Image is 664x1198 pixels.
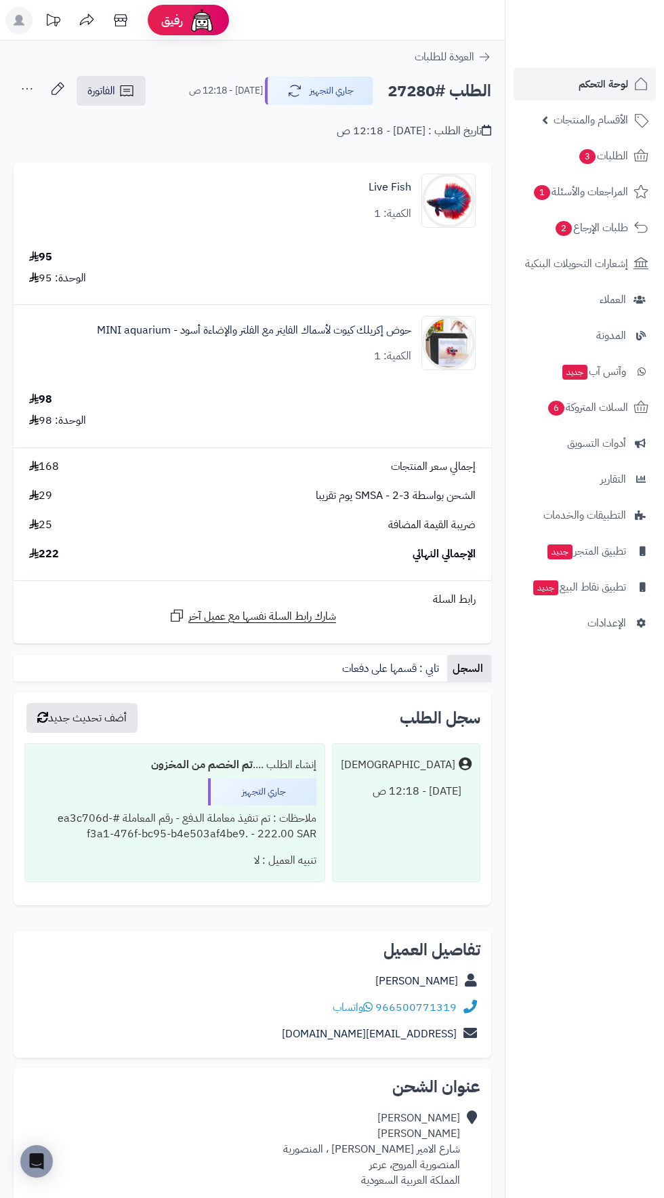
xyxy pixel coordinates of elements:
[87,83,115,99] span: الفاتورة
[578,146,628,165] span: الطلبات
[29,413,86,428] div: الوحدة: 98
[369,180,411,195] a: Live Fish
[151,757,253,773] b: تم الخصم من المخزون
[562,365,587,380] span: جديد
[265,77,373,105] button: جاري التجهيز
[514,391,656,424] a: السلات المتروكة6
[29,459,59,475] span: 168
[579,75,628,94] span: لوحة التحكم
[29,546,59,562] span: 222
[596,326,626,345] span: المدونة
[514,176,656,208] a: المراجعات والأسئلة1
[29,271,86,286] div: الوحدة: 95
[282,1026,457,1042] a: [EMAIL_ADDRESS][DOMAIN_NAME]
[547,544,573,559] span: جديد
[447,655,491,682] a: السجل
[514,535,656,567] a: تطبيق المتجرجديد
[316,488,476,504] span: الشحن بواسطة SMSA - 2-3 يوم تقريبا
[533,182,628,201] span: المراجعات والأسئلة
[514,427,656,460] a: أدوات التسويق
[188,7,215,34] img: ai-face.png
[29,517,52,533] span: 25
[29,392,52,407] div: 98
[525,254,628,273] span: إشعارات التحويلات البنكية
[514,68,656,100] a: لوحة التحكم
[337,123,491,139] div: تاريخ الطلب : [DATE] - 12:18 ص
[534,185,550,200] span: 1
[514,283,656,316] a: العملاء
[413,546,476,562] span: الإجمالي النهائي
[374,206,411,222] div: الكمية: 1
[567,434,626,453] span: أدوات التسويق
[388,517,476,533] span: ضريبة القيمة المضافة
[29,488,52,504] span: 29
[400,710,480,726] h3: سجل الطلب
[547,398,628,417] span: السلات المتروكة
[514,607,656,639] a: الإعدادات
[341,778,472,805] div: [DATE] - 12:18 ص
[24,942,480,958] h2: تفاصيل العميل
[579,149,596,164] span: 3
[514,571,656,603] a: تطبيق نقاط البيعجديد
[341,757,455,773] div: [DEMOGRAPHIC_DATA]
[561,362,626,381] span: وآتس آب
[29,249,52,265] div: 95
[514,247,656,280] a: إشعارات التحويلات البنكية
[422,316,475,370] img: 1748951658-IMG-20250603-WA0048%D8%B9%D9%81%D8%A9%D8%BA%D9%87%D8%A9%D9%8A%D9%89-90x90.jpg
[554,218,628,237] span: طلبات الإرجاع
[26,703,138,733] button: أضف تحديث جديد
[20,1145,53,1178] div: Open Intercom Messenger
[600,470,626,489] span: التقارير
[33,847,316,874] div: تنبيه العميل : لا
[19,592,486,607] div: رابط السلة
[24,1079,480,1095] h2: عنوان الشحن
[33,752,316,778] div: إنشاء الطلب ....
[189,84,263,98] small: [DATE] - 12:18 ص
[333,999,373,1016] a: واتساب
[422,174,475,228] img: 1668693416-2844004-Center-1-90x90.jpg
[97,323,411,338] a: حوض إكريلك كيوت لأسماك الفايتر مع الفلتر والإضاءة أسود - MINI aquarium
[514,319,656,352] a: المدونة
[375,973,458,989] a: [PERSON_NAME]
[391,459,476,475] span: إجمالي سعر المنتجات
[600,290,626,309] span: العملاء
[188,609,336,624] span: شارك رابط السلة نفسها مع عميل آخر
[388,77,491,105] h2: الطلب #27280
[514,355,656,388] a: وآتس آبجديد
[533,580,558,595] span: جديد
[77,76,146,106] a: الفاتورة
[36,7,70,37] a: تحديثات المنصة
[514,463,656,496] a: التقارير
[514,212,656,244] a: طلبات الإرجاع2
[548,401,564,416] span: 6
[161,12,183,28] span: رفيق
[554,111,628,129] span: الأقسام والمنتجات
[415,49,474,65] span: العودة للطلبات
[514,499,656,532] a: التطبيقات والخدمات
[33,805,316,847] div: ملاحظات : تم تنفيذ معاملة الدفع - رقم المعاملة #ea3c706d-f3a1-476f-bc95-b4e503af4be9. - 222.00 SAR
[375,999,457,1016] a: 966500771319
[208,778,316,805] div: جاري التجهيز
[169,607,336,624] a: شارك رابط السلة نفسها مع عميل آخر
[415,49,491,65] a: العودة للطلبات
[337,655,447,682] a: تابي : قسمها على دفعات
[543,506,626,525] span: التطبيقات والخدمات
[514,140,656,172] a: الطلبات3
[546,542,626,561] span: تطبيق المتجر
[556,221,572,236] span: 2
[283,1111,460,1188] div: [PERSON_NAME] [PERSON_NAME] شارع الامير [PERSON_NAME] ، المنصورية المنصورية المروج، عرعر المملكة ...
[374,348,411,364] div: الكمية: 1
[587,614,626,633] span: الإعدادات
[532,578,626,597] span: تطبيق نقاط البيع
[572,37,651,65] img: logo-2.png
